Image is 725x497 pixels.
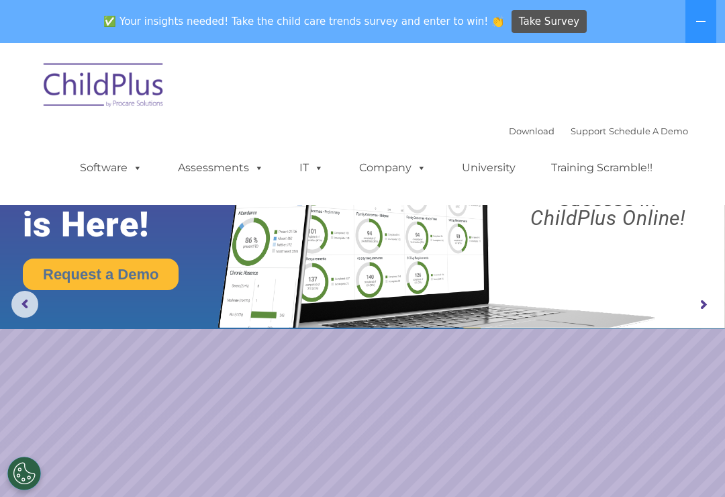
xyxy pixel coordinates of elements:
font: | [509,126,688,136]
a: Assessments [164,154,277,181]
a: Training Scramble!! [538,154,666,181]
button: Cookies Settings [7,457,41,490]
a: Software [66,154,156,181]
rs-layer: Boost your productivity and streamline your success in ChildPlus Online! [501,134,716,228]
a: IT [286,154,337,181]
a: Support [571,126,606,136]
span: Take Survey [519,10,579,34]
a: Schedule A Demo [609,126,688,136]
a: University [448,154,529,181]
span: ✅ Your insights needed! Take the child care trends survey and enter to win! 👏 [99,9,510,35]
a: Request a Demo [23,259,179,290]
a: Download [509,126,554,136]
img: ChildPlus by Procare Solutions [37,54,171,121]
a: Company [346,154,440,181]
a: Take Survey [512,10,587,34]
rs-layer: The Future of ChildPlus is Here! [23,126,254,244]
